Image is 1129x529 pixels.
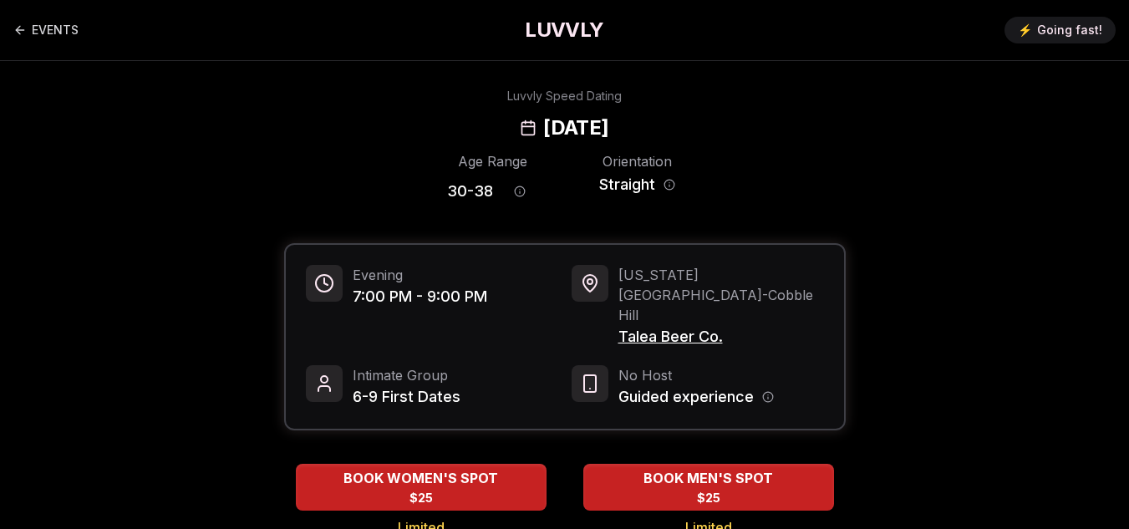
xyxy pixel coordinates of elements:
[525,17,603,43] a: LUVVLY
[618,265,824,325] span: [US_STATE][GEOGRAPHIC_DATA] - Cobble Hill
[618,365,774,385] span: No Host
[13,13,79,47] a: Back to events
[353,265,487,285] span: Evening
[353,365,460,385] span: Intimate Group
[501,173,538,210] button: Age range information
[353,285,487,308] span: 7:00 PM - 9:00 PM
[618,325,824,348] span: Talea Beer Co.
[409,490,433,506] span: $25
[353,385,460,409] span: 6-9 First Dates
[697,490,720,506] span: $25
[543,114,608,141] h2: [DATE]
[618,385,754,409] span: Guided experience
[447,151,538,171] div: Age Range
[583,464,834,511] button: BOOK MEN'S SPOT - Limited
[340,468,501,488] span: BOOK WOMEN'S SPOT
[599,173,655,196] span: Straight
[640,468,776,488] span: BOOK MEN'S SPOT
[1037,22,1102,38] span: Going fast!
[1018,22,1032,38] span: ⚡️
[664,179,675,191] button: Orientation information
[296,464,547,511] button: BOOK WOMEN'S SPOT - Limited
[447,180,493,203] span: 30 - 38
[507,88,622,104] div: Luvvly Speed Dating
[762,391,774,403] button: Host information
[592,151,683,171] div: Orientation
